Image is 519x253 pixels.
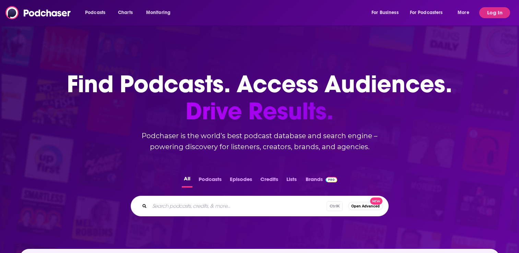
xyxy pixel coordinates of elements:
img: Podchaser Pro [326,177,338,182]
span: Open Advanced [351,204,380,208]
button: Log In [479,7,510,18]
span: Podcasts [85,8,105,17]
button: Open AdvancedNew [348,202,383,210]
span: Drive Results. [67,98,452,125]
span: For Business [371,8,399,17]
button: All [182,174,192,188]
span: New [370,197,382,205]
h2: Podchaser is the world’s best podcast database and search engine – powering discovery for listene... [122,130,397,152]
button: open menu [80,7,114,18]
span: More [458,8,469,17]
h1: Find Podcasts. Access Audiences. [67,71,452,125]
button: Lists [284,174,299,188]
button: Podcasts [197,174,224,188]
a: Charts [114,7,137,18]
button: open menu [453,7,478,18]
button: open menu [405,7,453,18]
img: Podchaser - Follow, Share and Rate Podcasts [5,6,71,19]
button: open menu [367,7,407,18]
button: open menu [141,7,179,18]
span: Charts [118,8,133,17]
input: Search podcasts, credits, & more... [150,201,327,212]
span: For Podcasters [410,8,443,17]
span: Ctrl K [327,201,343,211]
button: Credits [258,174,280,188]
span: Monitoring [146,8,170,17]
button: Episodes [228,174,254,188]
a: BrandsPodchaser Pro [306,174,338,188]
div: Search podcasts, credits, & more... [131,196,389,216]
